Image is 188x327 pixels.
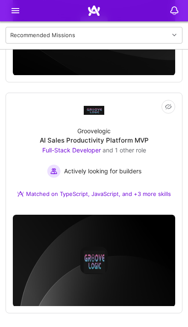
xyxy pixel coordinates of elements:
[10,31,75,39] div: Recommended Missions
[172,33,176,38] i: icon Chevron
[64,167,141,175] span: Actively looking for builders
[10,6,21,16] i: icon Menu
[166,2,183,19] img: bell
[103,146,146,154] span: and 1 other role
[13,100,175,208] a: Company LogoGroovelogicAI Sales Productivity Platform MVPFull-Stack Developer and 1 other roleAct...
[17,190,171,198] div: Matched on TypeScript, JavaScript, and +3 more skills
[80,247,108,274] img: Company logo
[42,146,101,154] span: Full-Stack Developer
[165,103,172,110] i: icon EyeClosed
[77,127,111,135] div: Groovelogic
[40,137,149,144] div: AI Sales Productivity Platform MVP
[47,164,61,178] img: Actively looking for builders
[88,5,100,17] img: Home
[17,190,24,197] img: Ateam Purple Icon
[84,106,104,115] img: Company Logo
[13,215,175,307] img: cover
